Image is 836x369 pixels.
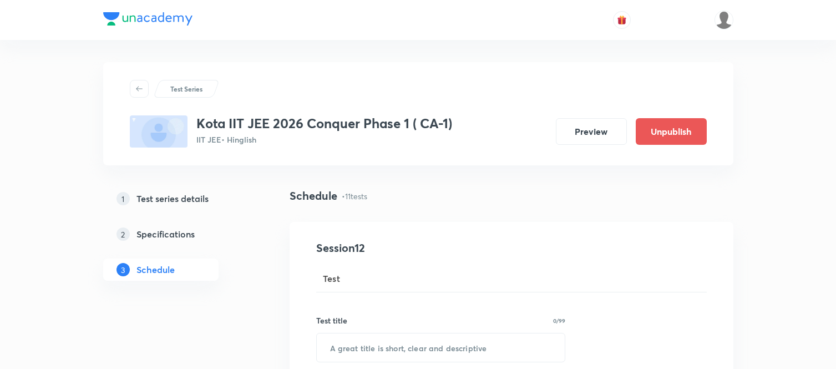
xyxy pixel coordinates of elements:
[196,134,452,145] p: IIT JEE • Hinglish
[715,11,733,29] img: manish
[116,263,130,276] p: 3
[317,333,565,362] input: A great title is short, clear and descriptive
[136,192,209,205] h5: Test series details
[103,223,254,245] a: 2Specifications
[556,118,627,145] button: Preview
[170,84,202,94] p: Test Series
[136,263,175,276] h5: Schedule
[290,188,337,204] h4: Schedule
[636,118,707,145] button: Unpublish
[103,12,192,28] a: Company Logo
[342,190,367,202] p: • 11 tests
[196,115,452,132] h3: Kota IIT JEE 2026 Conquer Phase 1 ( CA-1)
[116,192,130,205] p: 1
[613,11,631,29] button: avatar
[116,228,130,241] p: 2
[130,115,188,148] img: fallback-thumbnail.png
[617,15,627,25] img: avatar
[323,272,341,285] span: Test
[316,240,519,256] h4: Session 12
[136,228,195,241] h5: Specifications
[103,12,192,26] img: Company Logo
[103,188,254,210] a: 1Test series details
[553,318,565,323] p: 0/99
[316,315,347,326] h6: Test title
